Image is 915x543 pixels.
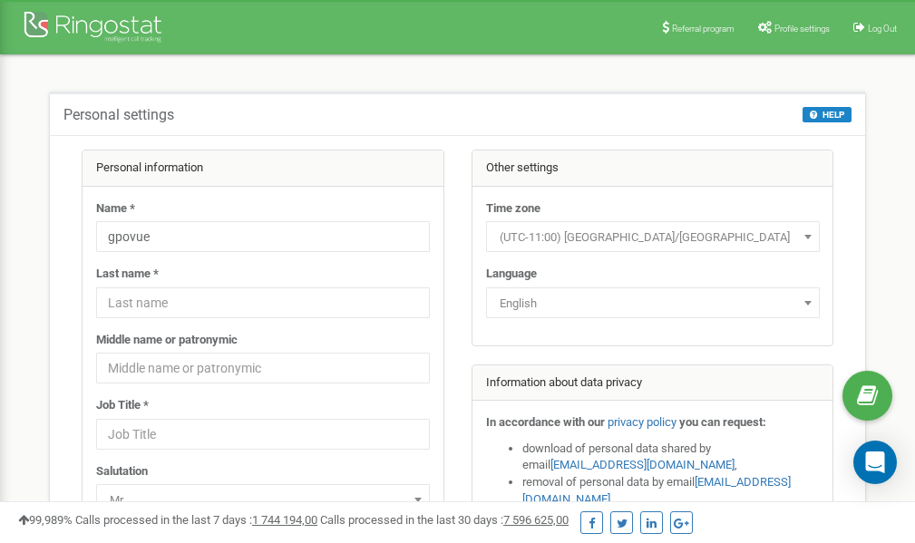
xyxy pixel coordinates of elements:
span: English [486,287,820,318]
span: Calls processed in the last 7 days : [75,513,317,527]
label: Last name * [96,266,159,283]
label: Middle name or patronymic [96,332,238,349]
span: (UTC-11:00) Pacific/Midway [492,225,813,250]
div: Other settings [472,150,833,187]
li: download of personal data shared by email , [522,441,820,474]
label: Time zone [486,200,540,218]
a: [EMAIL_ADDRESS][DOMAIN_NAME] [550,458,735,471]
label: Name * [96,200,135,218]
span: Mr. [102,488,423,513]
div: Open Intercom Messenger [853,441,897,484]
strong: you can request: [679,415,766,429]
div: Information about data privacy [472,365,833,402]
button: HELP [803,107,852,122]
label: Salutation [96,463,148,480]
span: Calls processed in the last 30 days : [320,513,569,527]
label: Language [486,266,537,283]
li: removal of personal data by email , [522,474,820,508]
span: English [492,291,813,316]
input: Middle name or patronymic [96,353,430,383]
u: 1 744 194,00 [252,513,317,527]
label: Job Title * [96,397,149,414]
span: Profile settings [774,24,830,34]
span: Log Out [868,24,897,34]
strong: In accordance with our [486,415,605,429]
input: Name [96,221,430,252]
span: Mr. [96,484,430,515]
div: Personal information [83,150,443,187]
h5: Personal settings [63,107,174,123]
span: Referral program [672,24,735,34]
span: 99,989% [18,513,73,527]
input: Job Title [96,419,430,450]
u: 7 596 625,00 [503,513,569,527]
span: (UTC-11:00) Pacific/Midway [486,221,820,252]
a: privacy policy [608,415,677,429]
input: Last name [96,287,430,318]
